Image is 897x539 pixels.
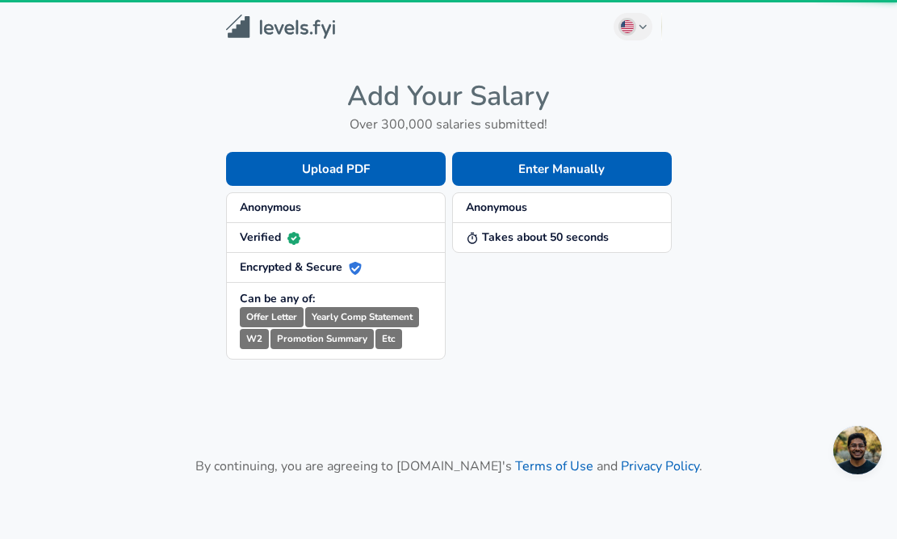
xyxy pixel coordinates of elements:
div: Open chat [833,426,882,474]
button: Upload PDF [226,152,446,186]
small: Yearly Comp Statement [305,307,419,327]
a: Privacy Policy [621,457,699,475]
img: English (US) [621,20,634,33]
small: W2 [240,329,269,349]
h6: Over 300,000 salaries submitted! [226,113,672,136]
strong: Verified [240,229,300,245]
img: Levels.fyi [226,15,335,40]
h4: Add Your Salary [226,79,672,113]
button: English (US) [614,13,652,40]
small: Promotion Summary [270,329,374,349]
strong: Encrypted & Secure [240,259,362,275]
small: Etc [375,329,402,349]
button: Enter Manually [452,152,672,186]
strong: Takes about 50 seconds [466,229,609,245]
strong: Anonymous [466,200,527,215]
strong: Anonymous [240,200,301,215]
strong: Can be any of: [240,291,315,306]
small: Offer Letter [240,307,304,327]
a: Terms of Use [515,457,593,475]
